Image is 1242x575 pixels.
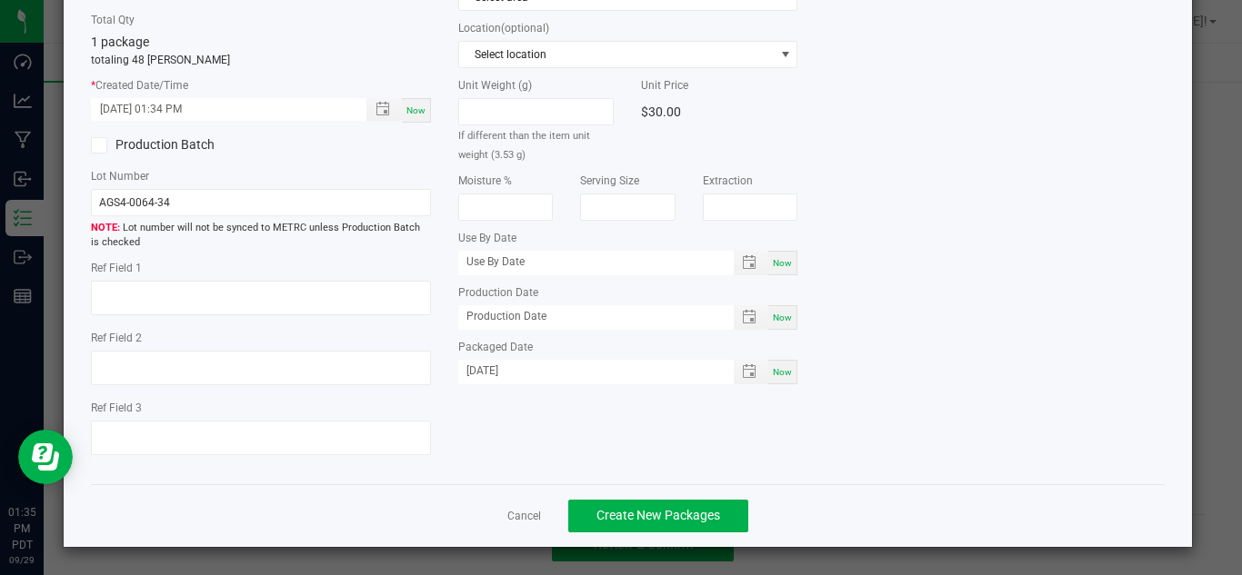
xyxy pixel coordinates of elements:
[458,251,715,273] input: Use By Date
[458,77,615,94] label: Unit Weight (g)
[458,305,715,328] input: Production Date
[18,430,73,484] iframe: Resource center
[91,330,431,346] label: Ref Field 2
[458,130,590,161] small: If different than the item unit weight (3.53 g)
[773,258,792,268] span: Now
[458,339,798,355] label: Packaged Date
[734,305,769,330] span: Toggle popup
[501,22,549,35] span: (optional)
[458,20,798,36] label: Location
[773,367,792,377] span: Now
[641,77,797,94] label: Unit Price
[91,12,431,28] label: Total Qty
[507,509,541,524] a: Cancel
[91,135,247,154] label: Production Batch
[459,42,775,67] span: Select location
[458,41,798,68] span: NO DATA FOUND
[458,284,798,301] label: Production Date
[91,168,431,184] label: Lot Number
[91,221,431,251] span: Lot number will not be synced to METRC unless Production Batch is checked
[458,173,554,189] label: Moisture %
[91,35,149,49] span: 1 package
[91,400,431,416] label: Ref Field 3
[366,98,402,121] span: Toggle popup
[458,230,798,246] label: Use By Date
[596,508,720,522] span: Create New Packages
[91,77,431,94] label: Created Date/Time
[406,105,426,115] span: Now
[734,251,769,275] span: Toggle popup
[91,52,431,68] p: totaling 48 [PERSON_NAME]
[568,500,748,532] button: Create New Packages
[458,360,715,382] input: Packaged Date
[734,360,769,384] span: Toggle popup
[641,98,797,125] div: $30.00
[91,260,431,276] label: Ref Field 1
[773,312,792,322] span: Now
[91,98,347,121] input: Created Datetime
[580,173,676,189] label: Serving Size
[703,173,798,189] label: Extraction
